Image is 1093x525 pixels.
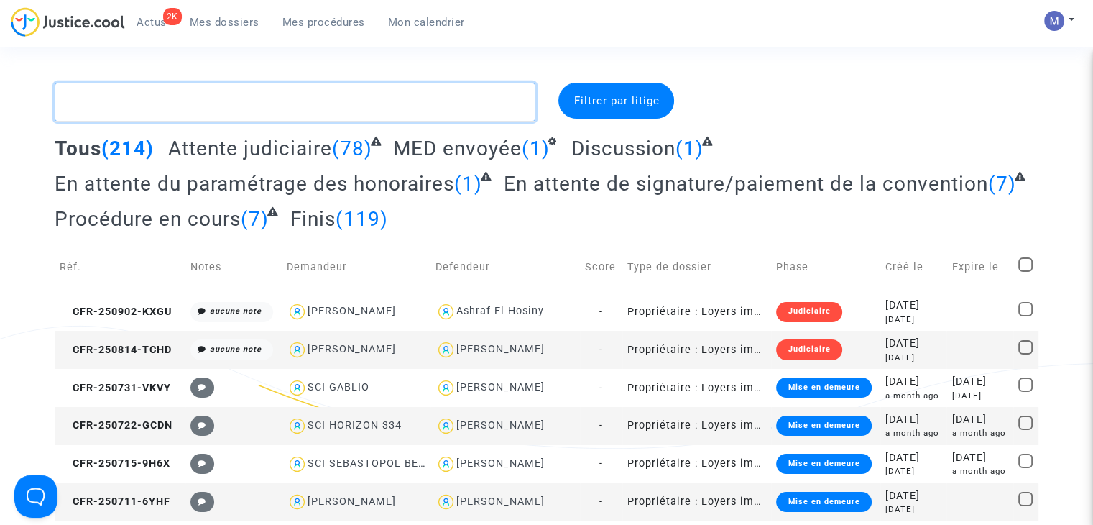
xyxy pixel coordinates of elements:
[885,374,941,390] div: [DATE]
[599,457,603,470] span: -
[776,454,871,474] div: Mise en demeure
[210,344,262,354] i: aucune note
[241,207,269,231] span: (7)
[60,344,172,356] span: CFR-250814-TCHD
[951,390,1007,402] div: [DATE]
[776,378,871,398] div: Mise en demeure
[880,242,946,293] td: Créé le
[622,369,771,407] td: Propriétaire : Loyers impayés/Charges impayées
[435,378,456,398] img: icon-user.svg
[163,8,182,25] div: 2K
[675,137,704,160] span: (1)
[504,172,988,196] span: En attente de signature/paiement de la convention
[60,419,172,432] span: CFR-250722-GCDN
[11,7,125,37] img: jc-logo.svg
[55,242,185,293] td: Réf.
[308,419,402,432] div: SCI HORIZON 334
[885,488,941,504] div: [DATE]
[456,381,545,393] div: [PERSON_NAME]
[287,492,308,513] img: icon-user.svg
[60,382,171,394] span: CFR-250731-VKVY
[599,496,603,508] span: -
[101,137,154,160] span: (214)
[776,302,841,322] div: Judiciaire
[55,172,454,196] span: En attente du paramétrage des honoraires
[435,339,456,360] img: icon-user.svg
[622,445,771,483] td: Propriétaire : Loyers impayés/Charges impayées
[287,339,308,360] img: icon-user.svg
[885,465,941,478] div: [DATE]
[393,137,522,160] span: MED envoyée
[287,378,308,398] img: icon-user.svg
[622,483,771,521] td: Propriétaire : Loyers impayés/Charges impayées
[885,336,941,352] div: [DATE]
[282,242,430,293] td: Demandeur
[308,343,396,355] div: [PERSON_NAME]
[435,492,456,513] img: icon-user.svg
[388,16,465,29] span: Mon calendrier
[282,16,365,29] span: Mes procédures
[287,301,308,322] img: icon-user.svg
[60,496,170,508] span: CFR-250711-6YHF
[456,419,545,432] div: [PERSON_NAME]
[885,352,941,364] div: [DATE]
[776,416,871,436] div: Mise en demeure
[60,457,170,470] span: CFR-250715-9H6X
[1044,11,1064,31] img: AAcHTtesyyZjLYJxzrkRG5BOJsapQ6nO-85ChvdZAQ62n80C=s96-c
[622,293,771,331] td: Propriétaire : Loyers impayés/Charges impayées
[951,412,1007,428] div: [DATE]
[137,16,167,29] span: Actus
[573,94,659,107] span: Filtrer par litige
[14,475,57,518] iframe: Help Scout Beacon - Open
[287,454,308,475] img: icon-user.svg
[951,427,1007,439] div: a month ago
[308,496,396,508] div: [PERSON_NAME]
[599,419,603,432] span: -
[287,416,308,437] img: icon-user.svg
[885,503,941,516] div: [DATE]
[456,457,545,470] div: [PERSON_NAME]
[885,450,941,466] div: [DATE]
[571,137,675,160] span: Discussion
[776,492,871,512] div: Mise en demeure
[210,306,262,316] i: aucune note
[190,16,259,29] span: Mes dossiers
[599,306,603,318] span: -
[435,301,456,322] img: icon-user.svg
[622,407,771,445] td: Propriétaire : Loyers impayés/Charges impayées
[522,137,550,160] span: (1)
[951,465,1007,478] div: a month ago
[308,457,496,470] div: SCI SEBASTOPOL BERGER-JUILLOT
[332,137,372,160] span: (78)
[946,242,1013,293] td: Expire le
[435,416,456,437] img: icon-user.svg
[599,344,603,356] span: -
[185,242,282,293] td: Notes
[454,172,482,196] span: (1)
[951,374,1007,390] div: [DATE]
[951,450,1007,466] div: [DATE]
[168,137,332,160] span: Attente judiciaire
[456,343,545,355] div: [PERSON_NAME]
[599,382,603,394] span: -
[885,298,941,314] div: [DATE]
[580,242,622,293] td: Score
[435,454,456,475] img: icon-user.svg
[885,314,941,326] div: [DATE]
[430,242,579,293] td: Defendeur
[55,207,241,231] span: Procédure en cours
[988,172,1016,196] span: (7)
[290,207,336,231] span: Finis
[885,412,941,428] div: [DATE]
[308,305,396,317] div: [PERSON_NAME]
[622,242,771,293] td: Type de dossier
[456,496,545,508] div: [PERSON_NAME]
[771,242,880,293] td: Phase
[885,390,941,402] div: a month ago
[308,381,369,393] div: SCI GABLIO
[885,427,941,439] div: a month ago
[622,331,771,369] td: Propriétaire : Loyers impayés/Charges impayées
[55,137,101,160] span: Tous
[456,305,544,317] div: Ashraf El Hosiny
[776,339,841,360] div: Judiciaire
